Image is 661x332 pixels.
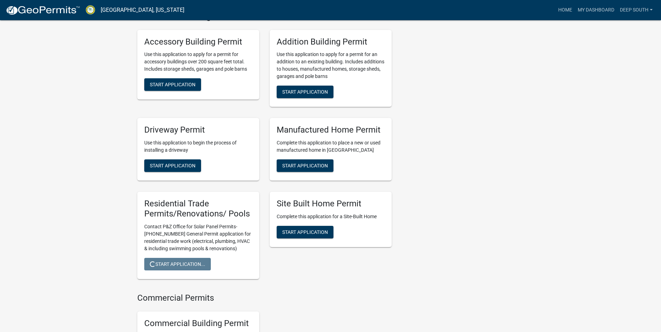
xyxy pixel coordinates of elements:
[277,226,333,238] button: Start Application
[150,163,195,168] span: Start Application
[277,37,385,47] h5: Addition Building Permit
[617,3,655,17] a: Deep South
[150,82,195,87] span: Start Application
[277,199,385,209] h5: Site Built Home Permit
[144,37,252,47] h5: Accessory Building Permit
[144,159,201,172] button: Start Application
[277,139,385,154] p: Complete this application to place a new or used manufactured home in [GEOGRAPHIC_DATA]
[575,3,617,17] a: My Dashboard
[144,223,252,252] p: Contact P&Z Office for Solar Panel Permits- [PHONE_NUMBER] General Permit application for residen...
[277,51,385,80] p: Use this application to apply for a permit for an addition to an existing building. Includes addi...
[277,86,333,98] button: Start Application
[144,125,252,135] h5: Driveway Permit
[277,159,333,172] button: Start Application
[277,213,385,220] p: Complete this application for a Site-Built Home
[144,78,201,91] button: Start Application
[282,89,328,95] span: Start Application
[144,318,252,329] h5: Commercial Building Permit
[277,125,385,135] h5: Manufactured Home Permit
[137,293,392,303] h4: Commercial Permits
[282,229,328,235] span: Start Application
[144,199,252,219] h5: Residential Trade Permits/Renovations/ Pools
[101,4,184,16] a: [GEOGRAPHIC_DATA], [US_STATE]
[144,258,211,270] button: Start Application...
[555,3,575,17] a: Home
[86,5,95,15] img: Crawford County, Georgia
[282,163,328,168] span: Start Application
[144,51,252,73] p: Use this application to apply for a permit for accessory buildings over 200 square feet total. In...
[150,261,205,267] span: Start Application...
[144,139,252,154] p: Use this application to begin the process of installing a driveway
